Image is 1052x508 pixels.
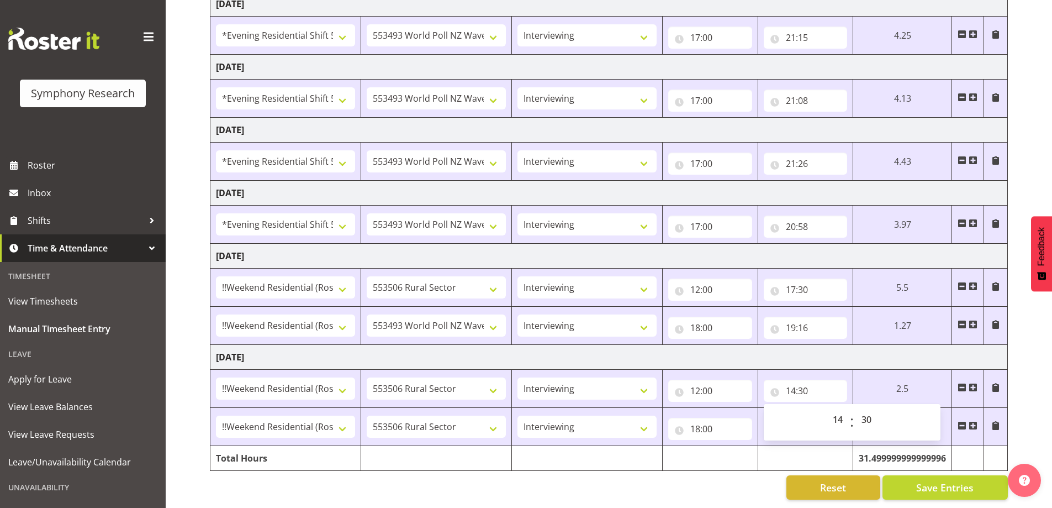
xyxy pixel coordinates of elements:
input: Click to select... [668,90,752,112]
td: 1.27 [853,307,952,345]
span: View Leave Requests [8,426,157,443]
input: Click to select... [764,27,848,49]
span: : [850,409,854,436]
span: Shifts [28,212,144,229]
td: 4.13 [853,80,952,118]
input: Click to select... [764,279,848,301]
img: help-xxl-2.png [1019,475,1030,486]
div: Unavailability [3,476,163,499]
input: Click to select... [668,27,752,49]
a: View Leave Balances [3,393,163,421]
span: Leave/Unavailability Calendar [8,454,157,470]
a: Leave/Unavailability Calendar [3,448,163,476]
input: Click to select... [764,380,848,402]
input: Click to select... [668,279,752,301]
a: Apply for Leave [3,365,163,393]
span: Feedback [1037,227,1046,266]
input: Click to select... [764,153,848,175]
span: Save Entries [916,480,974,495]
button: Reset [786,475,880,500]
button: Feedback - Show survey [1031,216,1052,291]
td: [DATE] [210,118,1008,143]
input: Click to select... [668,317,752,339]
span: Time & Attendance [28,240,144,256]
input: Click to select... [764,317,848,339]
td: 4.25 [853,17,952,55]
img: Rosterit website logo [8,28,99,50]
div: Leave [3,343,163,365]
div: Timesheet [3,265,163,287]
span: Inbox [28,185,160,201]
div: Symphony Research [31,85,135,102]
a: View Timesheets [3,287,163,315]
input: Click to select... [668,153,752,175]
input: Click to select... [668,380,752,402]
span: Apply for Leave [8,371,157,387]
td: 2.5 [853,370,952,408]
td: [DATE] [210,181,1008,206]
span: View Leave Balances [8,399,157,415]
td: 3.97 [853,206,952,244]
span: View Timesheets [8,293,157,310]
input: Click to select... [764,90,848,112]
td: 31.499999999999996 [853,446,952,471]
td: 5.5 [853,269,952,307]
input: Click to select... [668,418,752,440]
td: [DATE] [210,244,1008,269]
td: [DATE] [210,345,1008,370]
input: Click to select... [764,216,848,238]
td: [DATE] [210,55,1008,80]
td: 4.43 [853,143,952,181]
span: Manual Timesheet Entry [8,321,157,337]
input: Click to select... [668,216,752,238]
a: Manual Timesheet Entry [3,315,163,343]
a: View Leave Requests [3,421,163,448]
span: Roster [28,157,160,174]
button: Save Entries [882,475,1008,500]
td: Total Hours [210,446,361,471]
span: Reset [820,480,846,495]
